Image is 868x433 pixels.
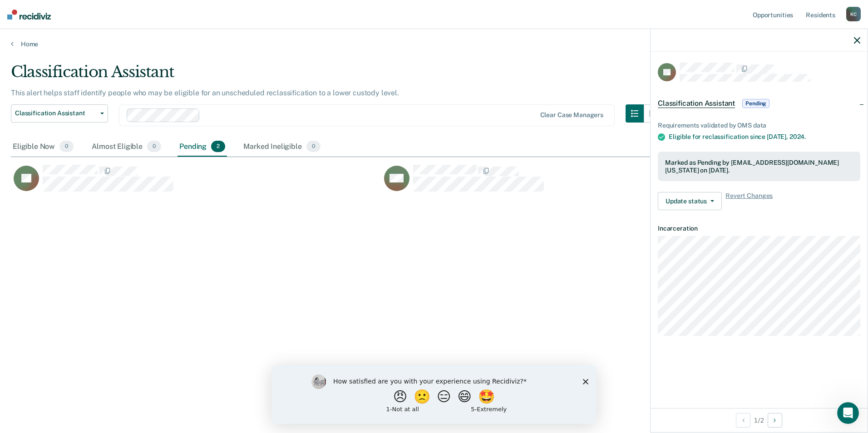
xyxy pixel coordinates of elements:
[742,99,769,108] span: Pending
[15,109,97,117] span: Classification Assistant
[59,141,74,153] span: 0
[7,10,51,20] img: Recidiviz
[11,89,399,97] p: This alert helps staff identify people who may be eligible for an unscheduled reclassification to...
[789,133,806,140] span: 2024.
[768,413,782,428] button: Next Opportunity
[11,164,381,201] div: CaseloadOpportunityCell-65574
[147,141,161,153] span: 0
[658,99,735,108] span: Classification Assistant
[658,192,722,210] button: Update status
[11,63,662,89] div: Classification Assistant
[725,192,773,210] span: Revert Changes
[211,141,225,153] span: 2
[846,7,861,21] div: K C
[837,402,859,424] iframe: Intercom live chat
[11,137,75,157] div: Eligible Now
[11,40,857,48] a: Home
[271,365,597,424] iframe: Survey by Kim from Recidiviz
[651,89,868,118] div: Classification AssistantPending
[540,111,603,119] div: Clear case managers
[90,137,163,157] div: Almost Eligible
[651,408,868,432] div: 1 / 2
[658,225,860,232] dt: Incarceration
[178,137,227,157] div: Pending
[306,141,321,153] span: 0
[658,122,860,129] div: Requirements validated by OMS data
[242,137,322,157] div: Marked Ineligible
[381,164,752,201] div: CaseloadOpportunityCell-143277
[665,159,853,174] div: Marked as Pending by [EMAIL_ADDRESS][DOMAIN_NAME][US_STATE] on [DATE].
[669,133,860,141] div: Eligible for reclassification since [DATE],
[736,413,750,428] button: Previous Opportunity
